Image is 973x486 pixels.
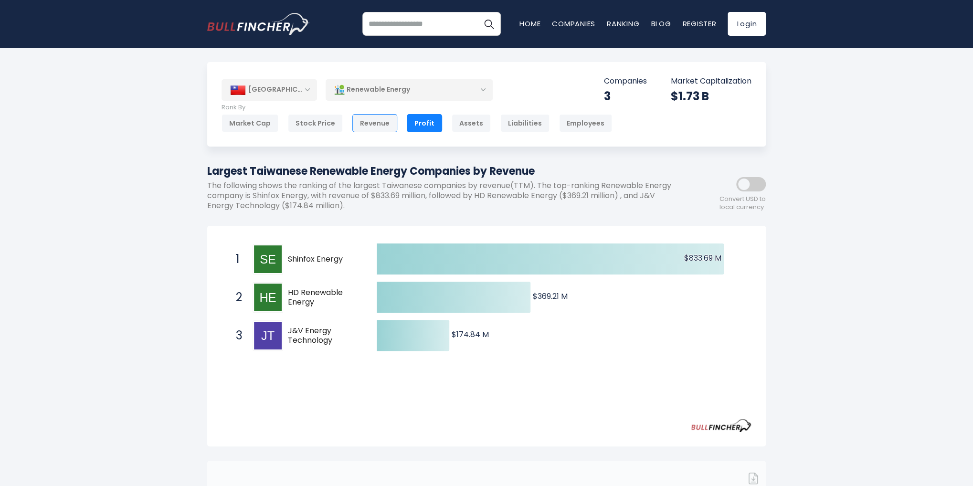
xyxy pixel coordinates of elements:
div: Employees [559,114,612,132]
span: Shinfox Energy [288,254,360,264]
div: $1.73 B [671,89,751,104]
button: Search [477,12,501,36]
div: Stock Price [288,114,343,132]
div: Liabilities [500,114,550,132]
span: 3 [231,328,241,344]
a: Companies [552,19,595,29]
img: bullfincher logo [207,13,310,35]
span: Convert USD to local currency [719,195,766,211]
p: Companies [604,76,647,86]
a: Ranking [607,19,639,29]
div: Revenue [352,114,397,132]
span: J&V Energy Technology [288,326,360,346]
text: $369.21 M [533,291,568,302]
div: Renewable Energy [326,79,493,101]
div: 3 [604,89,647,104]
a: Register [682,19,716,29]
div: Market Cap [222,114,278,132]
span: HD Renewable Energy [288,288,360,308]
a: Login [728,12,766,36]
text: $833.69 M [684,253,721,264]
text: $174.84 M [452,329,489,340]
img: J&V Energy Technology [254,322,282,349]
div: Assets [452,114,491,132]
a: Blog [651,19,671,29]
a: Home [519,19,540,29]
img: Shinfox Energy [254,245,282,273]
span: 1 [231,251,241,267]
p: Rank By [222,104,612,112]
img: HD Renewable Energy [254,284,282,311]
a: Go to homepage [207,13,310,35]
div: [GEOGRAPHIC_DATA] [222,79,317,100]
p: Market Capitalization [671,76,751,86]
span: 2 [231,289,241,306]
p: The following shows the ranking of the largest Taiwanese companies by revenue(TTM). The top-ranki... [207,181,680,211]
div: Profit [407,114,442,132]
h1: Largest Taiwanese Renewable Energy Companies by Revenue [207,163,680,179]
